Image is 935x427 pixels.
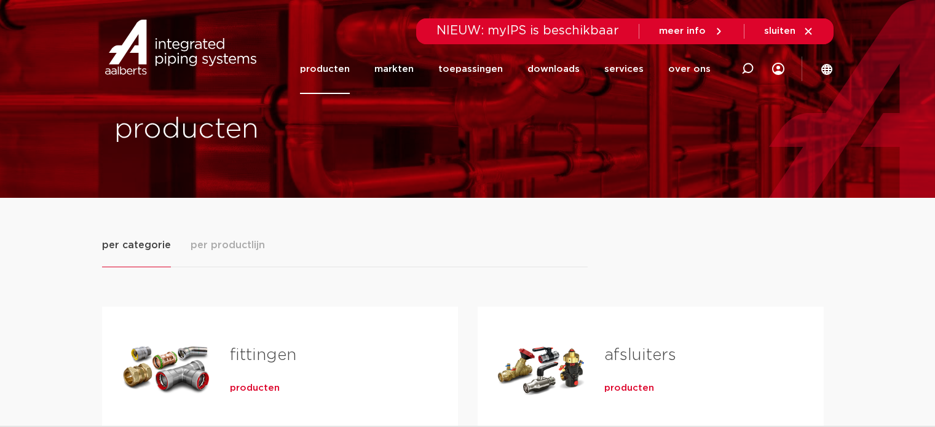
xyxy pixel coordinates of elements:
span: per categorie [102,238,171,253]
a: producten [300,44,350,94]
a: downloads [527,44,580,94]
a: meer info [659,26,724,37]
a: services [604,44,644,94]
div: my IPS [772,44,784,94]
span: per productlijn [191,238,265,253]
span: meer info [659,26,706,36]
a: sluiten [764,26,814,37]
span: sluiten [764,26,795,36]
nav: Menu [300,44,711,94]
a: over ons [668,44,711,94]
a: producten [230,382,280,394]
a: producten [604,382,654,394]
a: fittingen [230,347,296,363]
a: afsluiters [604,347,676,363]
a: markten [374,44,414,94]
h1: producten [114,110,462,149]
a: toepassingen [438,44,503,94]
span: NIEUW: myIPS is beschikbaar [436,25,619,37]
